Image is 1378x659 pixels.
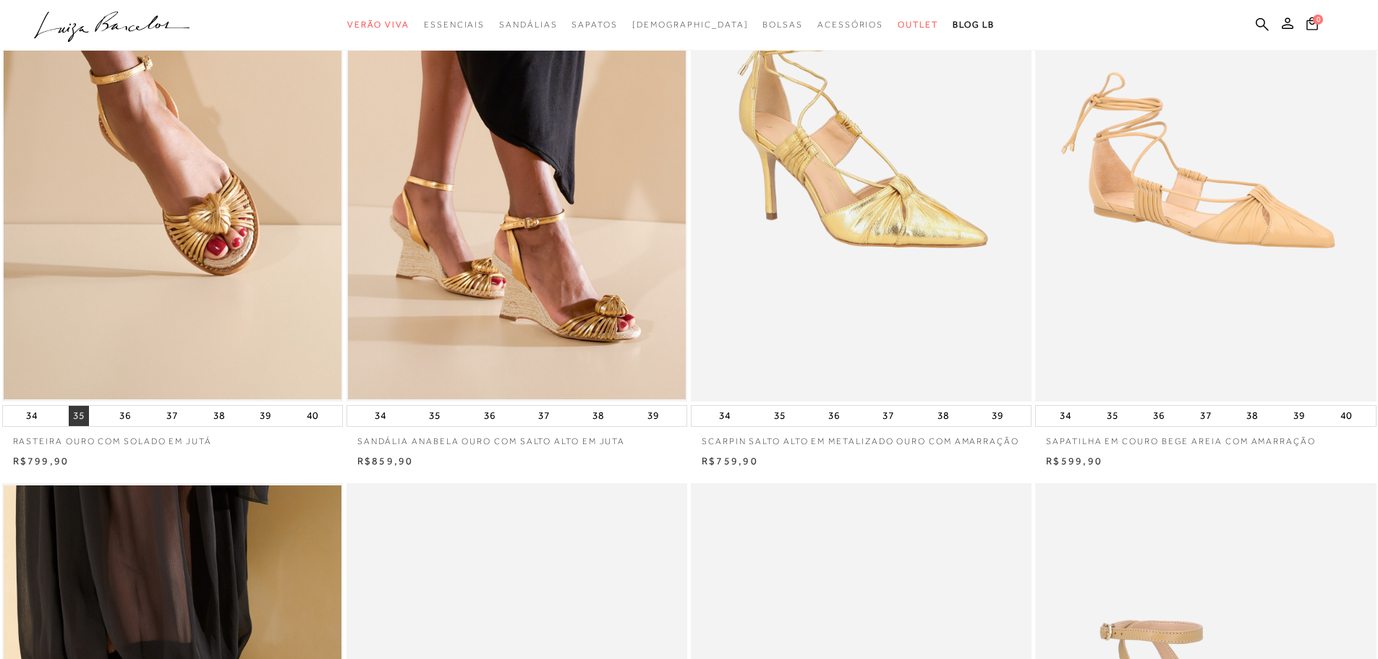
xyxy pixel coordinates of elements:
[1102,406,1123,426] button: 35
[346,427,687,448] a: SANDÁLIA ANABELA OURO COM SALTO ALTO EM JUTA
[953,12,995,38] a: BLOG LB
[953,20,995,30] span: BLOG LB
[302,406,323,426] button: 40
[22,406,42,426] button: 34
[762,12,803,38] a: noSubCategoriesText
[1302,16,1322,35] button: 0
[255,406,276,426] button: 39
[632,12,749,38] a: noSubCategoriesText
[2,427,343,448] a: RASTEIRA OURO COM SOLADO EM JUTÁ
[347,12,409,38] a: noSubCategoriesText
[817,12,883,38] a: noSubCategoriesText
[370,406,391,426] button: 34
[1313,14,1323,25] span: 0
[878,406,898,426] button: 37
[499,12,557,38] a: noSubCategoriesText
[499,20,557,30] span: Sandálias
[1242,406,1262,426] button: 38
[987,406,1008,426] button: 39
[13,455,69,467] span: R$799,90
[347,20,409,30] span: Verão Viva
[1055,406,1076,426] button: 34
[817,20,883,30] span: Acessórios
[162,406,182,426] button: 37
[357,455,414,467] span: R$859,90
[1196,406,1216,426] button: 37
[933,406,953,426] button: 38
[115,406,135,426] button: 36
[898,12,938,38] a: noSubCategoriesText
[715,406,735,426] button: 34
[702,455,758,467] span: R$759,90
[1289,406,1309,426] button: 39
[898,20,938,30] span: Outlet
[770,406,790,426] button: 35
[571,12,617,38] a: noSubCategoriesText
[1035,427,1376,448] a: SAPATILHA EM COURO BEGE AREIA COM AMARRAÇÃO
[762,20,803,30] span: Bolsas
[425,406,445,426] button: 35
[480,406,500,426] button: 36
[1336,406,1356,426] button: 40
[588,406,608,426] button: 38
[643,406,663,426] button: 39
[209,406,229,426] button: 38
[571,20,617,30] span: Sapatos
[1046,455,1102,467] span: R$599,90
[824,406,844,426] button: 36
[69,406,89,426] button: 35
[632,20,749,30] span: [DEMOGRAPHIC_DATA]
[691,427,1032,448] a: SCARPIN SALTO ALTO EM METALIZADO OURO COM AMARRAÇÃO
[424,20,485,30] span: Essenciais
[424,12,485,38] a: noSubCategoriesText
[534,406,554,426] button: 37
[1149,406,1169,426] button: 36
